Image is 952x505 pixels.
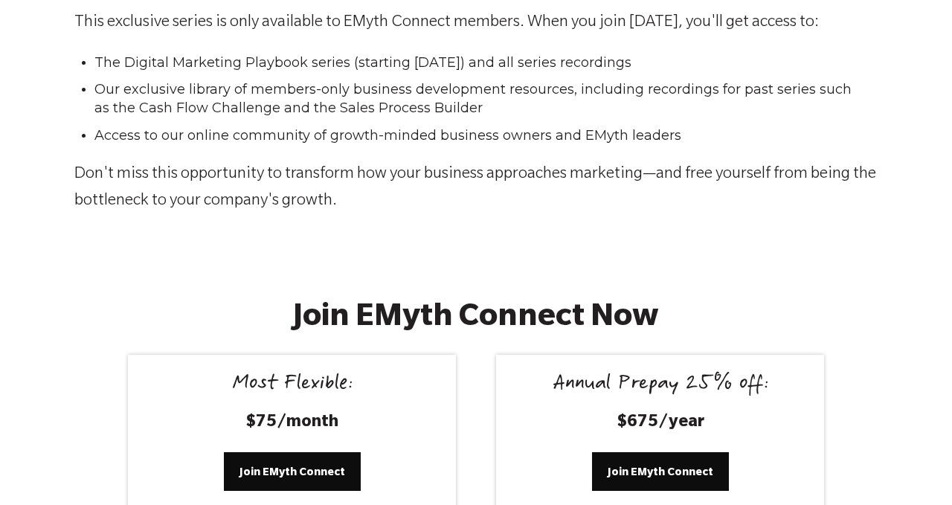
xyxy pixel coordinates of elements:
[514,373,807,398] div: Annual Prepay 25% off:
[239,463,345,480] span: Join EMyth Connect
[608,463,713,480] span: Join EMyth Connect
[514,412,807,435] h3: $675/year
[146,373,439,398] div: Most Flexible:
[592,452,729,491] a: Join EMyth Connect
[211,302,742,338] h2: Join EMyth Connect Now
[94,54,631,71] span: The Digital Marketing Playbook series (starting [DATE]) and all series recordings
[94,127,681,144] span: Access to our online community of growth-minded business owners and EMyth leaders
[94,81,852,116] span: Our exclusive library of members-only business development resources, including recordings for pa...
[146,412,439,435] h3: $75/month
[74,10,878,36] p: This exclusive series is only available to EMyth Connect members. When you join [DATE], you'll ge...
[74,161,878,215] p: Don't miss this opportunity to transform how your business approaches marketing—and free yourself...
[878,434,952,505] iframe: Chat Widget
[224,452,361,491] a: Join EMyth Connect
